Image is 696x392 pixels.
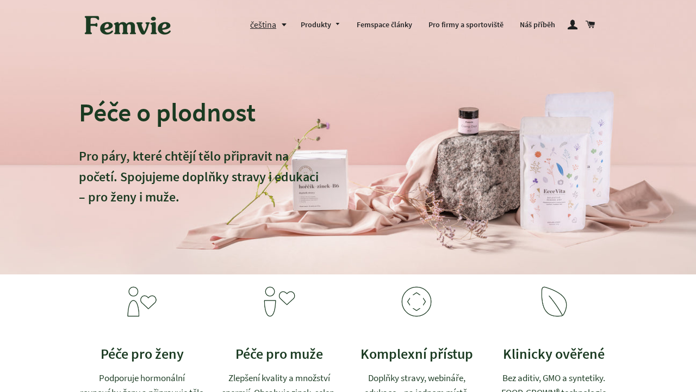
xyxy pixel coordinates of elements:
button: čeština [250,17,293,32]
h3: Péče pro muže [216,344,343,364]
a: Femspace články [349,11,420,39]
h3: Klinicky ověřené [491,344,618,364]
h3: Komplexní přístup [353,344,480,364]
h2: Péče o plodnost [79,96,321,128]
a: Produkty [293,11,349,39]
a: Náš příběh [512,11,563,39]
img: Femvie [79,8,177,42]
h3: Péče pro ženy [79,344,206,364]
a: Pro firmy a sportoviště [420,11,512,39]
p: Pro páry, které chtějí tělo připravit na početí. Spojujeme doplňky stravy i edukaci – pro ženy i ... [79,146,321,228]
